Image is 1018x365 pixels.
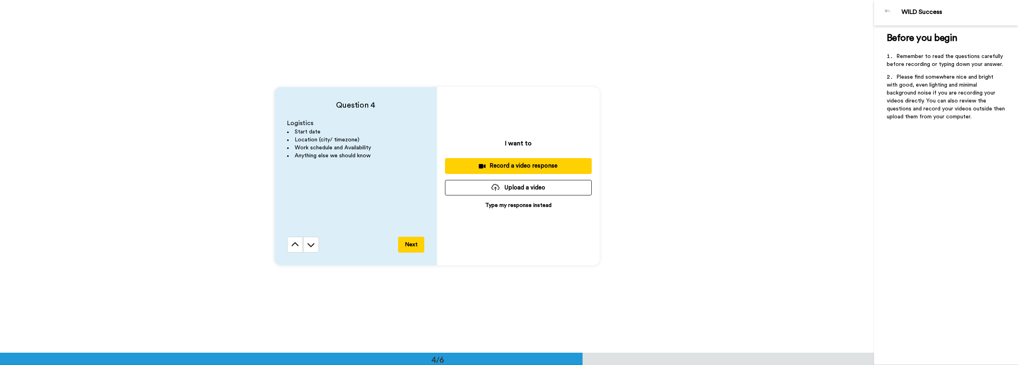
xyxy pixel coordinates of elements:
button: Upload a video [445,180,592,195]
span: Please find somewhere nice and bright with good, even lighting and minimal background noise if yo... [887,74,1006,120]
button: Next [398,237,424,253]
p: Type my response instead [485,201,552,209]
p: I want to [505,139,532,148]
img: Profile Image [878,3,898,22]
span: Anything else we should know [295,153,371,158]
button: Record a video response [445,158,592,174]
span: Logistics [287,120,313,126]
span: Location (city/ timezone) [295,137,359,143]
span: Work schedule and Availability [295,145,371,151]
div: WILD Success [901,8,1018,16]
div: 4/6 [419,354,457,365]
span: Start date [295,129,321,135]
div: Record a video response [451,162,585,170]
span: Before you begin [887,33,957,43]
span: Remember to read the questions carefully before recording or typing down your answer. [887,54,1004,67]
h4: Question 4 [287,100,424,111]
